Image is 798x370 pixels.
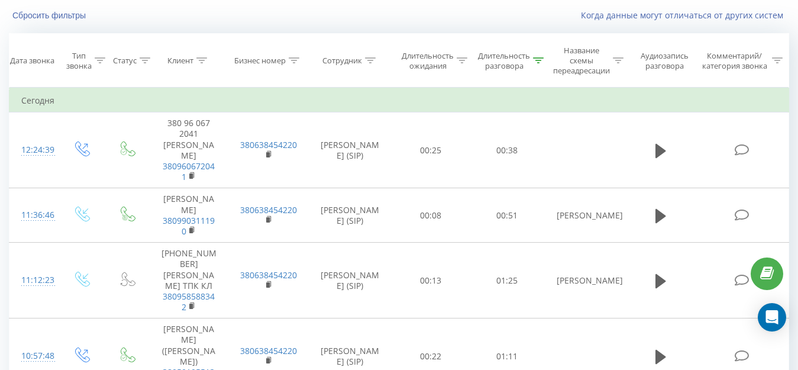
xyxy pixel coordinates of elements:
a: 380958588342 [163,291,215,313]
td: 01:25 [469,243,545,318]
td: Сегодня [9,89,789,112]
a: 380638454220 [240,139,297,150]
a: 380990311190 [163,215,215,237]
div: Open Intercom Messenger [758,303,786,332]
td: [PERSON_NAME] (SIP) [308,188,393,243]
div: Сотрудник [322,56,362,66]
div: Дата звонка [10,56,54,66]
div: Статус [113,56,137,66]
td: 00:51 [469,188,545,243]
div: Комментарий/категория звонка [700,51,769,71]
div: Клиент [167,56,193,66]
a: Когда данные могут отличаться от других систем [581,9,789,21]
div: 11:12:23 [21,269,46,292]
div: 11:36:46 [21,204,46,227]
div: Длительность разговора [478,51,530,71]
button: Сбросить фильтры [9,10,92,21]
td: 380 96 067 2041 [PERSON_NAME] [149,112,228,188]
div: Аудиозапись разговора [635,51,694,71]
div: 12:24:39 [21,139,46,162]
div: Название схемы переадресации [553,46,610,76]
div: Бизнес номер [234,56,286,66]
a: 380638454220 [240,345,297,356]
td: [PHONE_NUMBER] [PERSON_NAME] ТПК КЛ [149,243,228,318]
div: Тип звонка [66,51,92,71]
a: 380638454220 [240,204,297,215]
td: 00:38 [469,112,545,188]
td: 00:08 [393,188,469,243]
td: [PERSON_NAME] (SIP) [308,112,393,188]
a: 380960672041 [163,160,215,182]
a: 380638454220 [240,269,297,281]
td: [PERSON_NAME] [149,188,228,243]
td: 00:13 [393,243,469,318]
div: 10:57:48 [21,345,46,368]
td: 00:25 [393,112,469,188]
td: [PERSON_NAME] [545,243,624,318]
td: [PERSON_NAME] [545,188,624,243]
td: [PERSON_NAME] (SIP) [308,243,393,318]
div: Длительность ожидания [402,51,454,71]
